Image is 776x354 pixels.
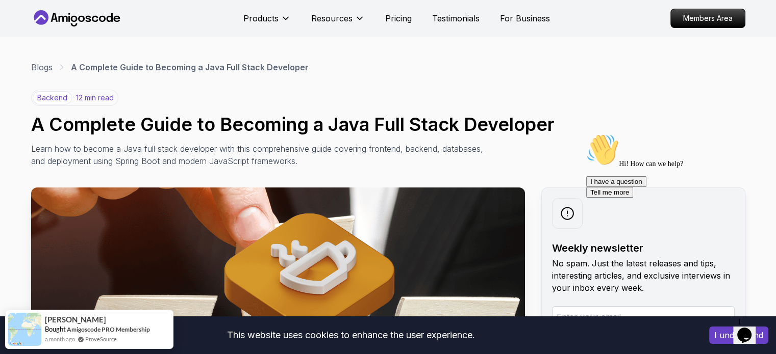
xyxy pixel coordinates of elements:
[552,241,735,255] h2: Weekly newsletter
[45,335,75,343] span: a month ago
[31,61,53,73] a: Blogs
[8,313,41,346] img: provesource social proof notification image
[671,9,745,28] p: Members Area
[33,91,72,104] p: backend
[243,12,291,33] button: Products
[385,12,412,24] a: Pricing
[733,313,766,344] iframe: chat widget
[85,335,117,343] a: ProveSource
[45,315,106,324] span: [PERSON_NAME]
[67,325,150,333] a: Amigoscode PRO Membership
[4,31,101,38] span: Hi! How can we help?
[45,325,66,333] span: Bought
[670,9,745,28] a: Members Area
[311,12,353,24] p: Resources
[4,4,188,68] div: 👋Hi! How can we help?I have a questionTell me more
[8,324,694,346] div: This website uses cookies to enhance the user experience.
[76,93,114,103] p: 12 min read
[31,143,488,167] p: Learn how to become a Java full stack developer with this comprehensive guide covering frontend, ...
[582,129,766,308] iframe: chat widget
[500,12,550,24] a: For Business
[4,47,64,58] button: I have a question
[243,12,279,24] p: Products
[311,12,365,33] button: Resources
[552,257,735,294] p: No spam. Just the latest releases and tips, interesting articles, and exclusive interviews in you...
[4,58,51,68] button: Tell me more
[31,114,745,134] h1: A Complete Guide to Becoming a Java Full Stack Developer
[432,12,480,24] a: Testimonials
[4,4,37,37] img: :wave:
[71,61,309,73] p: A Complete Guide to Becoming a Java Full Stack Developer
[709,326,768,344] button: Accept cookies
